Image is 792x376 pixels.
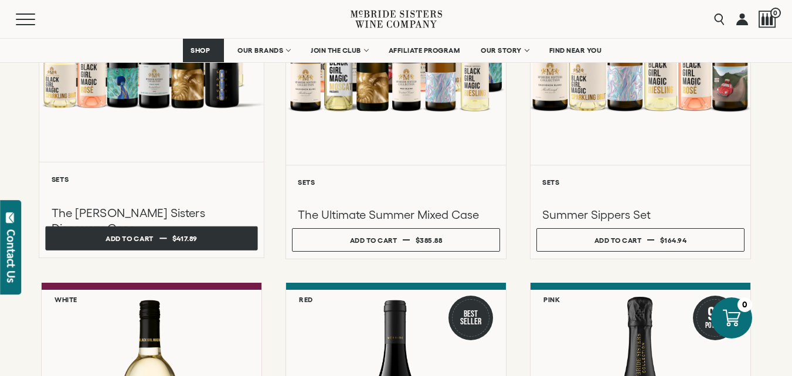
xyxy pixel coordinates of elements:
h6: White [55,296,77,303]
span: $417.89 [172,235,198,242]
a: AFFILIATE PROGRAM [381,39,468,62]
div: Contact Us [5,229,17,283]
span: OUR STORY [481,46,522,55]
a: JOIN THE CLUB [303,39,375,62]
button: Add to cart $385.88 [292,228,500,252]
button: Add to cart $164.94 [536,228,745,252]
a: SHOP [183,39,224,62]
a: OUR BRANDS [230,39,297,62]
h3: The Ultimate Summer Mixed Case [298,207,494,222]
span: $385.88 [416,236,443,244]
a: FIND NEAR YOU [542,39,610,62]
a: OUR STORY [473,39,536,62]
div: Add to cart [594,232,642,249]
h6: Sets [542,178,739,186]
span: 0 [770,8,781,18]
button: Mobile Menu Trigger [16,13,58,25]
button: Add to cart $417.89 [45,226,257,250]
span: SHOP [191,46,210,55]
h6: Red [299,296,313,303]
h6: Pink [543,296,560,303]
span: JOIN THE CLUB [311,46,361,55]
span: $164.94 [660,236,687,244]
span: AFFILIATE PROGRAM [389,46,460,55]
span: OUR BRANDS [237,46,283,55]
h3: Summer Sippers Set [542,207,739,222]
div: Add to cart [106,230,154,248]
span: FIND NEAR YOU [549,46,602,55]
h6: Sets [52,175,252,183]
div: Add to cart [350,232,397,249]
div: 0 [737,297,752,312]
h3: The [PERSON_NAME] Sisters Discovery Case [52,205,252,236]
h6: Sets [298,178,494,186]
